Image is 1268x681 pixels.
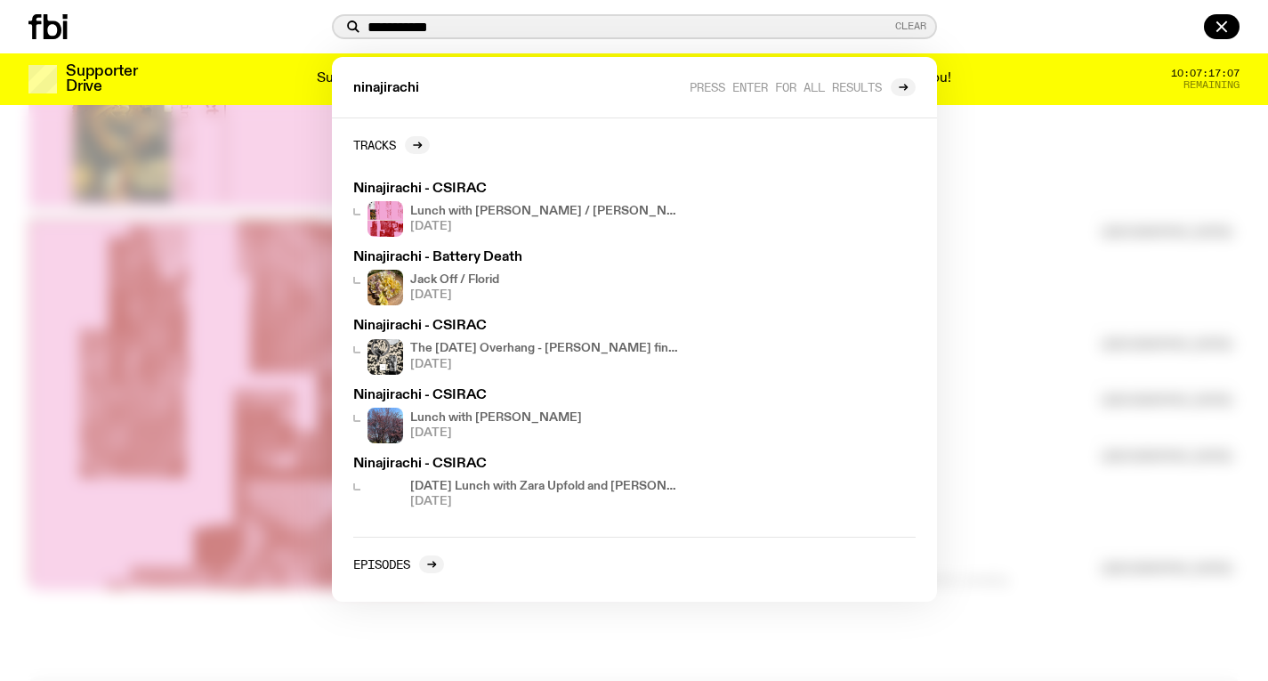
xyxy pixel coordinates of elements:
[1183,80,1240,90] span: Remaining
[690,78,916,96] a: Press enter for all results
[410,274,499,286] h4: Jack Off / Florid
[346,450,688,519] a: Ninajirachi - CSIRACThe Belair Lips Bombs Live at Rad Festival[DATE] Lunch with Zara Upfold and [...
[66,64,137,94] h3: Supporter Drive
[353,557,410,571] h2: Episodes
[353,389,681,402] h3: Ninajirachi - CSIRAC
[895,21,926,31] button: Clear
[353,136,430,154] a: Tracks
[353,320,681,333] h3: Ninajirachi - CSIRAC
[353,458,681,471] h3: Ninajirachi - CSIRAC
[317,71,951,87] p: Supporter Drive 2025: Shaping the future of our city’s music, arts, and culture - with the help o...
[353,251,681,264] h3: Ninajirachi - Battery Death
[346,244,688,312] a: Ninajirachi - Battery DeathJack Off / Florid[DATE]
[353,138,396,151] h2: Tracks
[353,555,444,573] a: Episodes
[410,343,681,354] h4: The [DATE] Overhang - [PERSON_NAME] final show/ Romæo interview / The Day Of Passionate Care
[367,476,403,512] img: The Belair Lips Bombs Live at Rad Festival
[346,382,688,450] a: Ninajirachi - CSIRACpink cherry blossom tree with blue sky background. you can see some green tre...
[690,80,882,93] span: Press enter for all results
[1171,69,1240,78] span: 10:07:17:07
[353,182,681,196] h3: Ninajirachi - CSIRAC
[410,427,582,439] span: [DATE]
[346,175,688,244] a: Ninajirachi - CSIRACLunch with [PERSON_NAME] / [PERSON_NAME] for [MEDICAL_DATA] Interview[DATE]
[410,496,681,507] span: [DATE]
[410,289,499,301] span: [DATE]
[346,312,688,381] a: Ninajirachi - CSIRACThe [DATE] Overhang - [PERSON_NAME] final show/ Romæo interview / The Day Of ...
[410,221,681,232] span: [DATE]
[410,359,681,370] span: [DATE]
[410,412,582,424] h4: Lunch with [PERSON_NAME]
[410,206,681,217] h4: Lunch with [PERSON_NAME] / [PERSON_NAME] for [MEDICAL_DATA] Interview
[410,481,681,492] h4: [DATE] Lunch with Zara Upfold and [PERSON_NAME] // Reunions and FBi Festivals
[353,82,419,95] span: ninajirachi
[367,408,403,443] img: pink cherry blossom tree with blue sky background. you can see some green trees in the bottom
